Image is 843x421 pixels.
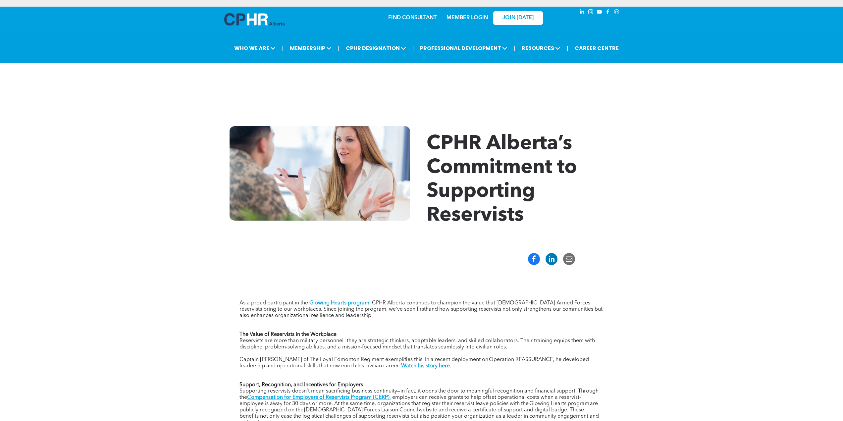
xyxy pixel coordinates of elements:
span: JOIN [DATE] [502,15,534,21]
span: MEMBERSHIP [288,42,334,54]
a: Glowing Hearts program [309,300,369,306]
span: Captain [PERSON_NAME] of The Loyal Edmonton Regiment exemplifies this. In a recent deployment on ... [239,357,589,369]
a: instagram [587,8,595,17]
a: youtube [596,8,603,17]
a: MEMBER LOGIN [447,15,488,21]
li: | [282,41,284,55]
span: As a proud participant in the [239,300,308,306]
span: CPHR DESIGNATION [344,42,408,54]
a: CAREER CENTRE [573,42,621,54]
span: , CPHR Alberta continues to champion the value that [DEMOGRAPHIC_DATA] Armed Forces reservists br... [239,300,603,318]
a: FIND CONSULTANT [388,15,437,21]
strong: The Value of Reservists in the Workplace [239,332,337,337]
span: RESOURCES [520,42,562,54]
a: facebook [605,8,612,17]
span: Supporting reservists doesn’t mean sacrificing business continuity—in fact, it opens the door to ... [239,389,599,400]
span: Reservists are more than military personnel—they are strategic thinkers, adaptable leaders, and s... [239,338,595,350]
a: Watch his story here. [401,363,451,369]
span: PROFESSIONAL DEVELOPMENT [418,42,509,54]
span: CPHR Alberta’s Commitment to Supporting Reservists [427,134,577,226]
li: | [338,41,340,55]
a: Compensation for Employers of Reservists Program (CERP), [247,395,391,400]
li: | [412,41,414,55]
a: JOIN [DATE] [493,11,543,25]
a: linkedin [579,8,586,17]
a: Social network [613,8,620,17]
strong: Compensation for Employers of Reservists Program (CERP) [247,395,390,400]
img: A blue and white logo for cp alberta [224,13,285,26]
li: | [567,41,568,55]
li: | [514,41,515,55]
span: WHO WE ARE [232,42,278,54]
strong: Support, Recognition, and Incentives for Employers [239,382,363,388]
